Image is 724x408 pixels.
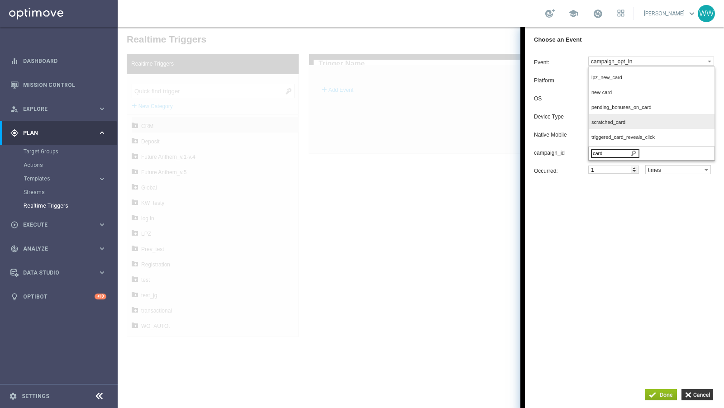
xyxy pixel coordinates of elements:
label: Native Mobile [416,104,471,111]
i: keyboard_arrow_right [98,220,106,229]
a: Streams [24,189,94,196]
input: Quick Find [473,122,522,131]
span: scratched_card [474,92,590,98]
div: Actions [24,158,117,172]
i: keyboard_arrow_right [98,268,106,277]
div: Streams [24,185,117,199]
i: lightbulb [10,293,19,301]
a: Realtime Triggers [24,202,94,209]
span: lpz_new_card [474,47,590,53]
div: Data Studio [10,269,98,277]
div: WW [698,5,715,22]
span: Analyze [23,246,98,251]
label: campaign_opt_in [471,30,590,38]
div: Plan [10,129,98,137]
button: equalizer Dashboard [10,57,107,65]
div: Realtime Triggers [24,199,117,213]
button: person_search Explore keyboard_arrow_right [10,105,107,113]
a: [PERSON_NAME]keyboard_arrow_down [643,7,698,20]
button: Mission Control [10,81,107,89]
i: track_changes [10,245,19,253]
i: keyboard_arrow_right [98,128,106,137]
button: play_circle_outline Execute keyboard_arrow_right [10,221,107,228]
i: person_search [10,105,19,113]
a: Settings [22,394,49,399]
div: Templates [24,172,117,185]
span: new-card [474,62,590,68]
i: keyboard_arrow_right [98,104,106,113]
i: gps_fixed [10,129,19,137]
i: play_circle_outline [10,221,19,229]
span: pending_bonuses_on_card [474,77,590,83]
button: track_changes Analyze keyboard_arrow_right [10,245,107,252]
i: equalizer [10,57,19,65]
a: Mission Control [23,73,106,97]
span: Explore [23,106,98,112]
label: Platform [416,50,471,57]
div: Templates [24,176,98,181]
span: school [568,9,578,19]
a: Dashboard [23,49,106,73]
i: keyboard_arrow_right [98,244,106,253]
div: Dashboard [10,49,106,73]
div: +10 [95,294,106,299]
span: triggered_card_reveals_click [474,107,590,113]
div: Explore [10,105,98,113]
label: times [528,138,587,147]
label: Occurred: [416,141,471,147]
button: gps_fixed Plan keyboard_arrow_right [10,129,107,137]
span: Plan [23,130,98,136]
span: Templates [24,176,89,181]
label: campaign_id [416,123,471,129]
a: Target Groups [24,148,94,155]
button: Data Studio keyboard_arrow_right [10,269,107,276]
i: keyboard_arrow_right [98,175,106,183]
div: Optibot [10,285,106,308]
span: Execute [23,222,98,228]
span: Event: [416,32,432,38]
label: Choose an Event [416,9,464,16]
a: Actions [24,161,94,169]
a: Optibot [23,285,95,308]
div: Target Groups [24,145,117,158]
div: Mission Control [10,73,106,97]
button: Templates keyboard_arrow_right [24,175,107,182]
div: Analyze [10,245,98,253]
i: settings [9,392,17,400]
span: Data Studio [23,270,98,275]
label: OS [416,68,471,75]
span: keyboard_arrow_down [687,9,697,19]
div: Execute [10,221,98,229]
label: Device Type [416,86,471,93]
button: lightbulb Optibot +10 [10,293,107,300]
